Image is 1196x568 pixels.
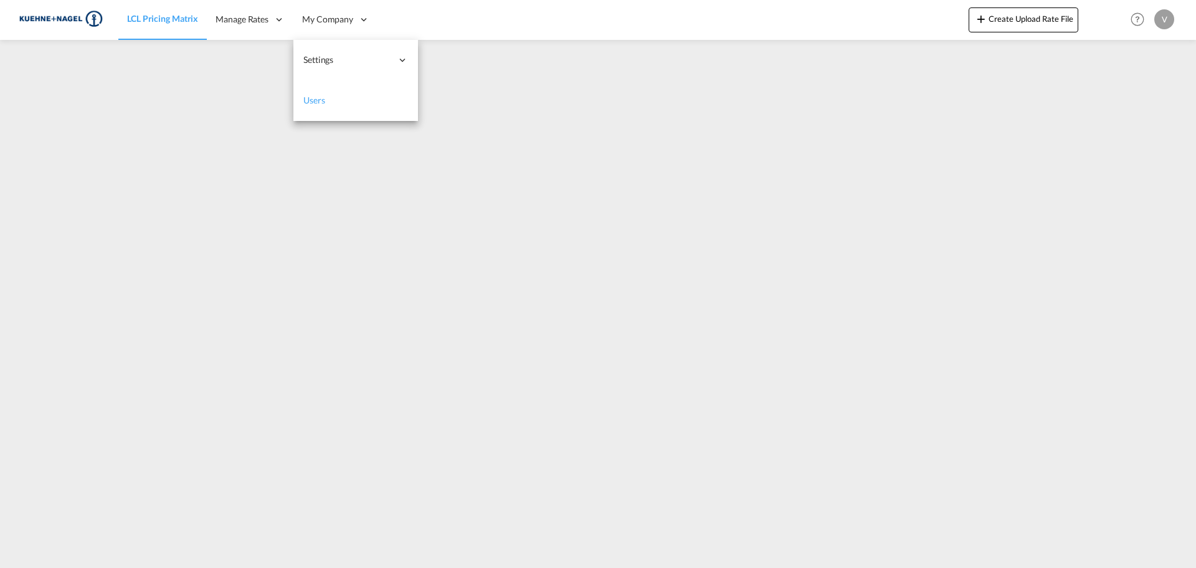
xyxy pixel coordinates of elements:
[293,80,418,121] a: Users
[303,54,392,66] span: Settings
[293,40,418,80] div: Settings
[1127,9,1148,30] span: Help
[1154,9,1174,29] div: V
[974,11,989,26] md-icon: icon-plus 400-fg
[1127,9,1154,31] div: Help
[303,95,325,105] span: Users
[216,13,268,26] span: Manage Rates
[127,13,198,24] span: LCL Pricing Matrix
[19,6,103,34] img: 36441310f41511efafde313da40ec4a4.png
[969,7,1078,32] button: icon-plus 400-fgCreate Upload Rate File
[302,13,353,26] span: My Company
